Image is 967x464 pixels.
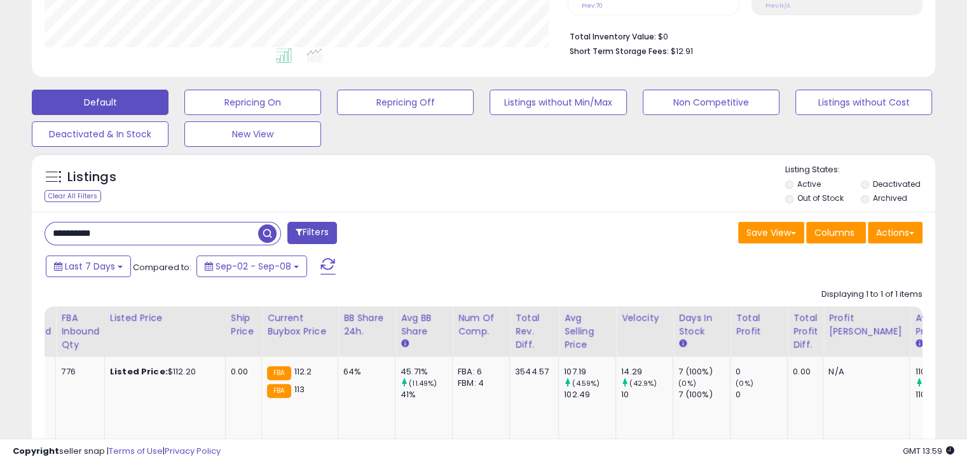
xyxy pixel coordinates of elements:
a: Terms of Use [109,445,163,457]
button: Actions [868,222,922,243]
span: 113 [294,383,305,395]
button: Columns [806,222,866,243]
a: Privacy Policy [165,445,221,457]
div: Num of Comp. [458,311,504,338]
b: Short Term Storage Fees: [570,46,669,57]
button: New View [184,121,321,147]
li: $0 [570,28,913,43]
div: Displaying 1 to 1 of 1 items [821,289,922,301]
span: Columns [814,226,854,239]
div: 776 [61,366,95,378]
div: Listed Price [110,311,220,325]
div: Profit [PERSON_NAME] [828,311,904,338]
label: Active [797,179,821,189]
p: Listing States: [785,164,935,176]
div: N/A [828,366,900,378]
span: 2025-09-16 13:59 GMT [903,445,954,457]
div: 3544.57 [515,366,549,378]
small: (4.59%) [572,378,600,388]
div: FBA Reserved Qty [8,311,50,351]
div: 102.49 [564,389,615,400]
div: Avg Win Price [915,311,961,338]
div: 41% [401,389,452,400]
div: 0 [736,389,787,400]
button: Non Competitive [643,90,779,115]
div: 110.66 [915,366,966,378]
div: 107.19 [564,366,615,378]
small: FBA [267,384,291,398]
div: 64% [343,366,385,378]
b: Total Inventory Value: [570,31,656,42]
h5: Listings [67,168,116,186]
label: Deactivated [872,179,920,189]
div: 7 (100%) [678,389,730,400]
div: 110.51 [915,389,966,400]
span: Last 7 Days [65,260,115,273]
label: Archived [872,193,907,203]
small: (42.9%) [629,378,657,388]
small: (0%) [736,378,753,388]
small: (0%) [678,378,696,388]
div: FBA inbound Qty [61,311,99,351]
div: 45.71% [401,366,452,378]
div: 14.29 [621,366,673,378]
label: Out of Stock [797,193,844,203]
button: Filters [287,222,337,244]
span: Sep-02 - Sep-08 [216,260,291,273]
small: Avg Win Price. [915,338,922,350]
button: Save View [738,222,804,243]
div: Avg BB Share [401,311,447,338]
button: Deactivated & In Stock [32,121,168,147]
div: Current Buybox Price [267,311,333,338]
div: 0.00 [231,366,252,378]
button: Last 7 Days [46,256,131,277]
div: Velocity [621,311,668,325]
div: 7 (100%) [678,366,730,378]
div: FBM: 4 [458,378,500,389]
div: seller snap | | [13,446,221,458]
div: 0 [736,366,787,378]
div: 0.00 [793,366,813,378]
div: BB Share 24h. [343,311,390,338]
small: Days In Stock. [678,338,686,350]
button: Default [32,90,168,115]
small: (11.49%) [409,378,437,388]
button: Repricing Off [337,90,474,115]
div: Avg Selling Price [564,311,610,351]
div: 10 [621,389,673,400]
small: FBA [267,366,291,380]
div: Total Profit Diff. [793,311,818,351]
small: Avg BB Share. [401,338,408,350]
small: Prev: N/A [765,2,790,10]
button: Listings without Min/Max [490,90,626,115]
span: Compared to: [133,261,191,273]
div: Clear All Filters [45,190,101,202]
div: FBA: 6 [458,366,500,378]
button: Repricing On [184,90,321,115]
button: Listings without Cost [795,90,932,115]
span: $12.91 [671,45,693,57]
button: Sep-02 - Sep-08 [196,256,307,277]
small: Prev: 70 [582,2,603,10]
div: $112.20 [110,366,216,378]
div: Total Profit [736,311,782,338]
div: Days In Stock [678,311,725,338]
div: Total Rev. Diff. [515,311,553,351]
div: Ship Price [231,311,256,338]
span: 112.2 [294,365,312,378]
strong: Copyright [13,445,59,457]
b: Listed Price: [110,365,168,378]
